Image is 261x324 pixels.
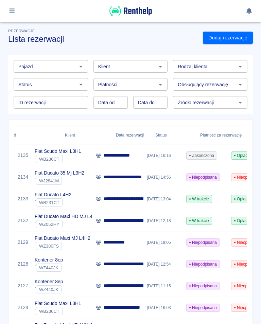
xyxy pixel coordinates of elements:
[143,188,183,210] div: [DATE] 13:04
[143,232,183,253] div: [DATE] 18:05
[187,305,220,311] span: Niepodpisana
[152,126,197,145] div: Status
[231,152,257,159] span: Opłacona
[187,261,220,267] span: Niepodpisana
[35,264,63,272] div: `
[35,300,81,307] p: Fiat Scudo Maxi L3H1
[18,195,28,202] a: 2133
[109,12,152,18] a: Renthelp logo
[36,178,62,183] span: WJ2841M
[187,239,220,246] span: Niepodpisana
[36,200,62,205] span: WB231CT
[35,242,90,250] div: `
[18,174,28,181] a: 2134
[143,145,183,166] div: [DATE] 16:16
[0,126,62,145] div: Pojazd
[35,307,81,315] div: `
[76,80,86,89] button: Otwórz
[155,126,167,145] div: Status
[236,98,245,107] button: Otwórz
[8,29,35,33] span: Rezerwacje
[36,222,62,227] span: WZ052HY
[35,278,63,285] p: Kontener 8ep
[143,210,183,232] div: [DATE] 12:18
[18,239,28,246] a: 2129
[112,126,152,145] div: Data rezerwacji
[116,126,144,145] div: Data rezerwacji
[200,126,242,145] div: Płatność za rezerwację
[35,213,99,220] p: Fiat Ducato Maxi HD MJ L4H2
[18,260,28,268] a: 2128
[187,218,212,224] span: W trakcie
[8,34,197,44] h3: Lista rezerwacji
[76,62,86,71] button: Otwórz
[36,244,62,249] span: WZ380FS
[36,309,62,314] span: WB236CT
[65,126,75,145] div: Klient
[18,152,28,159] a: 2135
[187,196,212,202] span: W trakcie
[35,198,71,206] div: `
[203,32,253,44] a: Dodaj rezerwację
[35,177,84,185] div: `
[36,265,61,270] span: WZ440JK
[35,256,63,264] p: Kontener 8ep
[62,126,112,145] div: Klient
[35,155,81,163] div: `
[143,297,183,319] div: [DATE] 16:03
[35,191,71,198] p: Fiat Ducato L4H2
[18,282,28,289] a: 2127
[236,80,245,89] button: Otwórz
[35,235,90,242] p: Fiat Ducato Maxi MJ L4H2
[231,218,257,224] span: Opłacona
[187,283,220,289] span: Niepodpisana
[143,275,183,297] div: [DATE] 11:15
[18,217,28,224] a: 2132
[35,169,84,177] p: Fiat Ducato 35 Mj L3H2
[36,157,62,162] span: WB236CT
[236,62,245,71] button: Otwórz
[197,126,251,145] div: Płatność za rezerwację
[231,196,257,202] span: Opłacona
[35,148,81,155] p: Fiat Scudo Maxi L3H1
[18,304,28,311] a: 2124
[133,96,168,109] input: DD.MM.YYYY
[187,174,220,180] span: Niepodpisana
[156,62,165,71] button: Otwórz
[35,285,63,293] div: `
[109,5,152,17] img: Renthelp logo
[35,220,99,228] div: `
[36,287,61,292] span: WZ440JK
[93,96,128,109] input: DD.MM.YYYY
[156,80,165,89] button: Otwórz
[187,152,217,159] span: Zakończona
[143,253,183,275] div: [DATE] 12:54
[143,166,183,188] div: [DATE] 14:56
